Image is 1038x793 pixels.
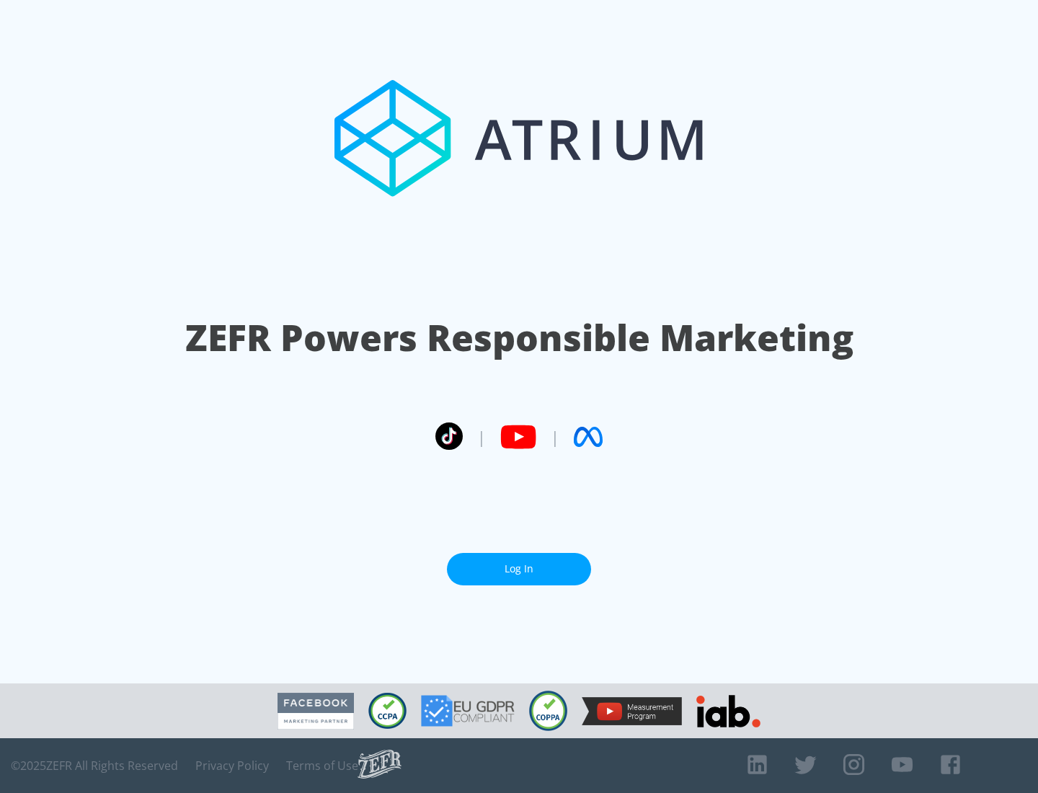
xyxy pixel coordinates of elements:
img: Facebook Marketing Partner [278,693,354,730]
span: | [477,426,486,448]
a: Terms of Use [286,758,358,773]
img: COPPA Compliant [529,691,567,731]
span: © 2025 ZEFR All Rights Reserved [11,758,178,773]
img: CCPA Compliant [368,693,407,729]
img: IAB [696,695,760,727]
h1: ZEFR Powers Responsible Marketing [185,313,853,363]
span: | [551,426,559,448]
a: Log In [447,553,591,585]
img: GDPR Compliant [421,695,515,727]
a: Privacy Policy [195,758,269,773]
img: YouTube Measurement Program [582,697,682,725]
